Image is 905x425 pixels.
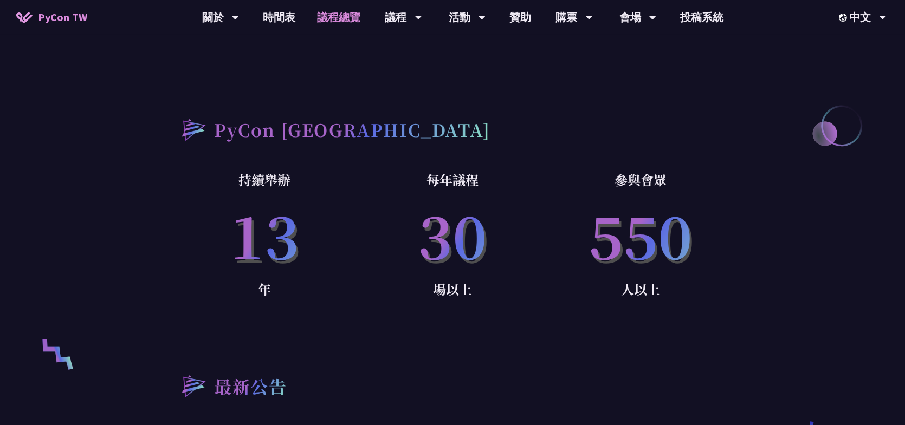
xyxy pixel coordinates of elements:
img: Locale Icon [839,14,850,22]
h2: 最新公告 [214,373,287,399]
img: heading-bullet [171,365,214,406]
img: heading-bullet [171,109,214,150]
p: 年 [171,278,359,300]
p: 每年議程 [359,169,547,191]
p: 13 [171,191,359,278]
p: 參與會眾 [546,169,734,191]
span: PyCon TW [38,9,87,25]
p: 30 [359,191,547,278]
h2: PyCon [GEOGRAPHIC_DATA] [214,116,490,142]
p: 人以上 [546,278,734,300]
p: 550 [546,191,734,278]
a: PyCon TW [5,4,98,31]
p: 場以上 [359,278,547,300]
img: Home icon of PyCon TW 2025 [16,12,33,23]
p: 持續舉辦 [171,169,359,191]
